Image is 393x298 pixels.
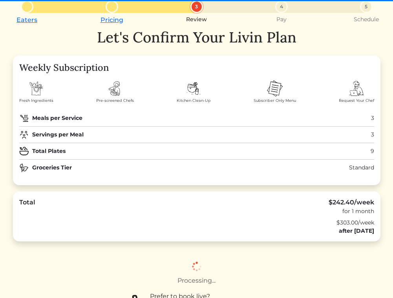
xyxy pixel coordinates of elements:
[19,163,29,173] img: natural-food-24e544fcef0d753ee7478663568a396ddfcde3812772f870894636ce272f7b23.svg
[190,260,203,273] img: Loading...
[329,198,374,207] div: $242.40/week
[19,98,53,103] span: Fresh Ingredients
[19,62,374,73] h4: Weekly Subscription
[32,147,66,155] strong: Total Plates
[349,164,374,172] div: Standard
[347,79,366,98] img: order-chef-services-326f08f44a6aa5e3920b69c4f720486849f38608855716721851c101076d58f1.svg
[254,98,296,103] span: Subscriber Only Menu
[19,146,29,156] img: plate_medium_icon-e045dfd5cac101296ac37c6c512ae1b2bf7298469c6406fb320d813940e28050.svg
[19,130,29,140] img: users-group-f3c9345611b1a2b1092ab9a4f439ac097d827a523e23c74d1db29542e094688d.svg
[101,16,123,24] a: Pricing
[276,16,287,23] small: Pay
[186,16,207,23] small: Review
[32,164,72,172] strong: Groceries Tier
[177,98,211,103] span: Kitchen Clean-Up
[19,198,35,215] div: Total
[16,16,37,24] a: Eaters
[32,114,82,122] strong: Meals per Service
[265,79,284,98] img: menu-2f35c4f96a4585effa3d08e608743c4cf839ddca9e71355e0d64a4205c697bf4.svg
[354,16,379,23] small: Schedule
[339,98,374,103] span: Request Your Chef
[365,3,367,10] span: 5
[27,79,46,98] img: shopping-bag-3fe9fdf43c70cd0f07ddb1d918fa50fd9965662e60047f57cd2cdb62210a911f.svg
[195,3,198,10] span: 3
[13,276,380,285] p: Processing...
[339,227,374,234] strong: after [DATE]
[19,219,374,227] div: $303.00/week
[19,113,29,123] img: pan-03-22b2d27afe76b5b8ac93af3fa79042a073eb7c635289ef4c7fe901eadbf07da4.svg
[32,131,84,139] strong: Servings per Meal
[329,207,374,215] div: for 1 month
[13,29,380,46] h1: Let's Confirm Your Livin Plan
[280,3,283,10] span: 4
[184,79,203,98] img: dishes-d6934137296c20fa1fbd2b863cbcc29b0ee9867785c1462d0468fec09d0b8e2d.svg
[371,114,374,122] div: 3
[106,79,124,98] img: chef-badb71c08a8f5ffc52cdcf2d2ad30fe731140de9f2fb1f8ce126cf7b01e74f51.svg
[371,131,374,139] div: 3
[371,147,374,155] div: 9
[96,98,134,103] span: Pre-screened Chefs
